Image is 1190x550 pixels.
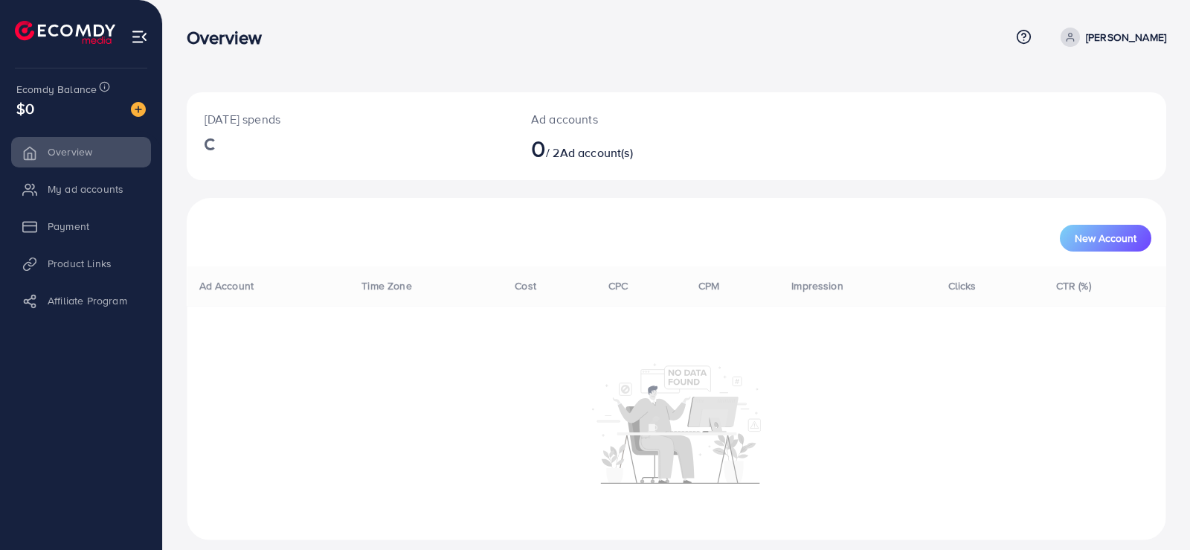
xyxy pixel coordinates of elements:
img: image [131,102,146,117]
h2: / 2 [531,134,740,162]
img: logo [15,21,115,44]
h3: Overview [187,27,274,48]
span: New Account [1075,233,1136,243]
button: New Account [1060,225,1151,252]
span: Ad account(s) [560,144,633,161]
p: [PERSON_NAME] [1086,28,1166,46]
a: [PERSON_NAME] [1055,28,1166,47]
p: Ad accounts [531,110,740,128]
span: Ecomdy Balance [16,82,97,97]
span: 0 [531,131,546,165]
p: [DATE] spends [205,110,495,128]
span: $0 [16,97,34,119]
img: menu [131,28,148,45]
